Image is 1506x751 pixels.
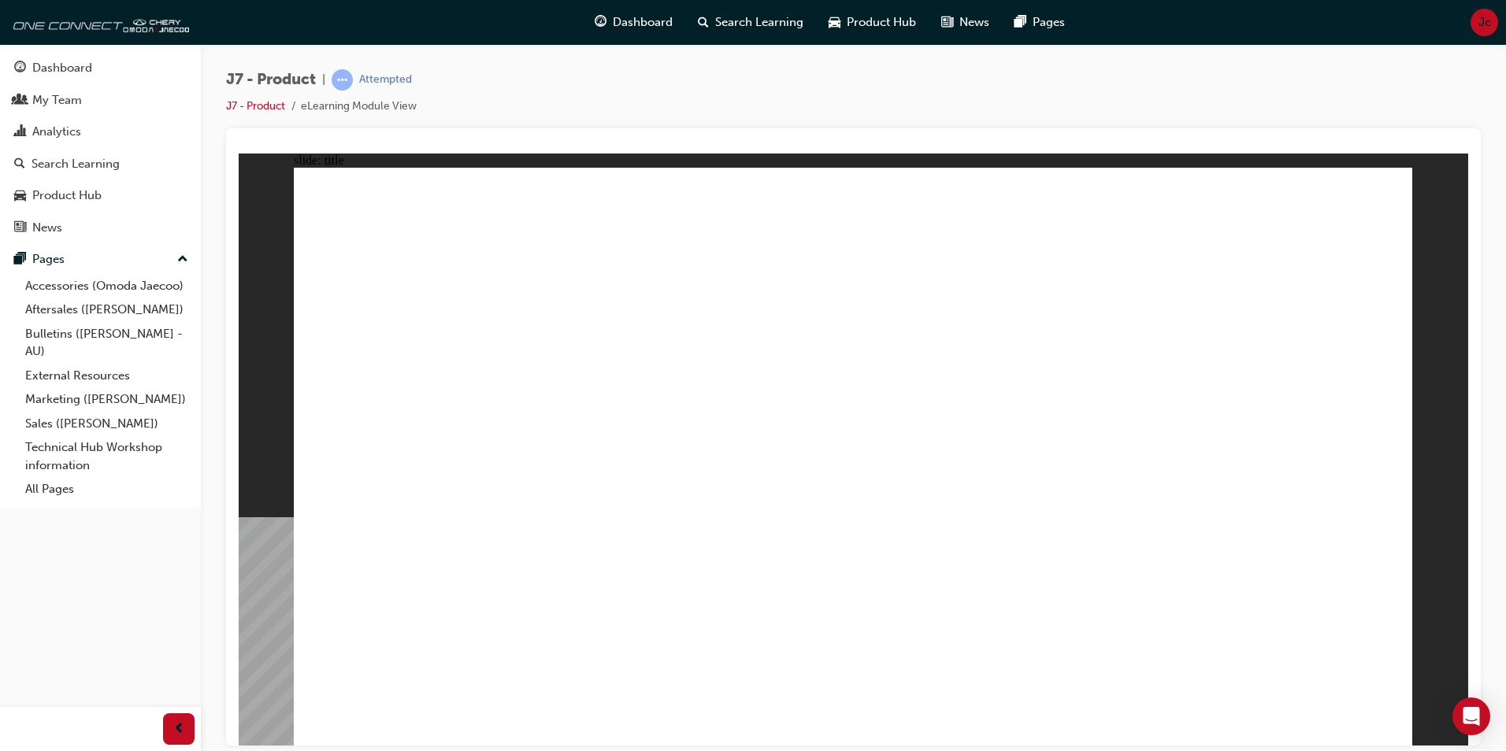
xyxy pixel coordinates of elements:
span: people-icon [14,94,26,108]
div: Pages [32,250,65,268]
a: guage-iconDashboard [582,6,685,39]
div: Dashboard [32,59,92,77]
button: Jc [1471,9,1498,36]
span: pages-icon [14,253,26,267]
span: prev-icon [173,720,185,739]
a: car-iconProduct Hub [816,6,929,39]
div: Analytics [32,123,81,141]
a: news-iconNews [929,6,1002,39]
a: Dashboard [6,54,195,83]
a: Bulletins ([PERSON_NAME] - AU) [19,322,195,364]
button: DashboardMy TeamAnalyticsSearch LearningProduct HubNews [6,50,195,245]
span: news-icon [14,221,26,235]
a: Technical Hub Workshop information [19,435,195,477]
span: car-icon [829,13,840,32]
a: pages-iconPages [1002,6,1078,39]
div: My Team [32,91,82,109]
span: | [322,71,325,89]
span: news-icon [941,13,953,32]
a: search-iconSearch Learning [685,6,816,39]
a: News [6,213,195,242]
span: search-icon [14,157,25,172]
a: J7 - Product [226,99,285,113]
div: Search Learning [32,155,120,173]
span: up-icon [177,250,188,270]
span: Pages [1033,13,1065,31]
a: Search Learning [6,150,195,179]
a: Sales ([PERSON_NAME]) [19,412,195,436]
span: guage-icon [595,13,606,32]
span: guage-icon [14,61,26,76]
a: Accessories (Omoda Jaecoo) [19,274,195,298]
span: Dashboard [613,13,673,31]
span: chart-icon [14,125,26,139]
a: External Resources [19,364,195,388]
a: Marketing ([PERSON_NAME]) [19,387,195,412]
span: pages-icon [1015,13,1026,32]
div: Product Hub [32,187,102,205]
span: News [959,13,989,31]
img: oneconnect [8,6,189,38]
a: All Pages [19,477,195,501]
span: learningRecordVerb_ATTEMPT-icon [332,69,353,91]
span: J7 - Product [226,71,316,89]
span: Search Learning [715,13,803,31]
button: Pages [6,245,195,274]
a: Analytics [6,117,195,146]
li: eLearning Module View [301,98,417,116]
div: Attempted [359,72,412,87]
span: Product Hub [847,13,916,31]
a: Aftersales ([PERSON_NAME]) [19,298,195,322]
a: My Team [6,86,195,115]
span: search-icon [698,13,709,32]
div: Open Intercom Messenger [1452,697,1490,735]
span: Jc [1478,13,1491,31]
div: News [32,219,62,237]
span: car-icon [14,189,26,203]
a: Product Hub [6,181,195,210]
